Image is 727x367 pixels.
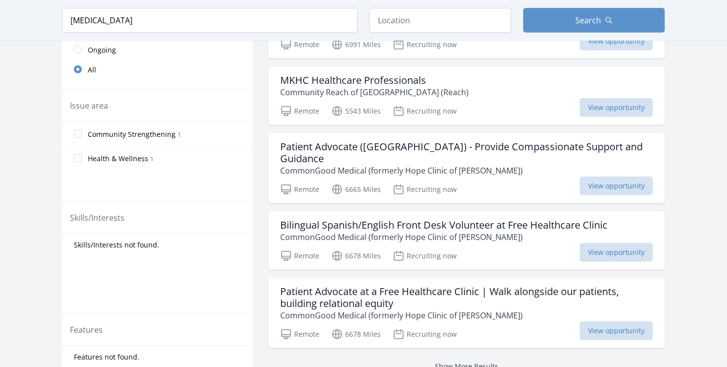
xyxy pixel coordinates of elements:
p: Remote [280,39,319,51]
p: CommonGood Medical (formerly Hope Clinic of [PERSON_NAME]) [280,165,653,177]
h3: Patient Advocate ([GEOGRAPHIC_DATA]) - Provide Compassionate Support and Guidance [280,141,653,165]
legend: Features [70,324,103,336]
p: Recruiting now [393,250,457,262]
input: Keyword [62,8,358,33]
p: 6678 Miles [331,250,381,262]
h3: Bilingual Spanish/English Front Desk Volunteer at Free Healthcare Clinic [280,219,607,231]
p: CommonGood Medical (formerly Hope Clinic of [PERSON_NAME]) [280,309,653,321]
legend: Issue area [70,100,108,112]
p: Recruiting now [393,328,457,340]
a: All [62,60,252,79]
span: Skills/Interests not found. [74,240,159,250]
h3: MKHC Healthcare Professionals [280,74,469,86]
input: Health & Wellness 1 [74,154,82,162]
span: Features not found. [74,352,139,362]
span: View opportunity [580,98,653,117]
p: Remote [280,105,319,117]
p: 5543 Miles [331,105,381,117]
p: Community Reach of [GEOGRAPHIC_DATA] (Reach) [280,86,469,98]
span: Search [575,14,601,26]
p: 6665 Miles [331,183,381,195]
input: Community Strengthening 1 [74,130,82,138]
span: Community Strengthening [88,129,176,139]
span: 1 [150,155,154,163]
span: View opportunity [580,32,653,51]
a: Bilingual Spanish/English Front Desk Volunteer at Free Healthcare Clinic CommonGood Medical (form... [268,211,665,270]
p: Recruiting now [393,39,457,51]
span: View opportunity [580,177,653,195]
input: Location [369,8,511,33]
p: Recruiting now [393,105,457,117]
a: Patient Advocate ([GEOGRAPHIC_DATA]) - Provide Compassionate Support and Guidance CommonGood Medi... [268,133,665,203]
p: 6991 Miles [331,39,381,51]
p: Remote [280,250,319,262]
span: All [88,65,96,75]
span: Health & Wellness [88,154,148,164]
p: Remote [280,183,319,195]
h3: Patient Advocate at a Free Healthcare Clinic | Walk alongside our patients, building relational e... [280,286,653,309]
a: Patient Advocate at a Free Healthcare Clinic | Walk alongside our patients, building relational e... [268,278,665,348]
p: CommonGood Medical (formerly Hope Clinic of [PERSON_NAME]) [280,231,607,243]
p: Remote [280,328,319,340]
span: 1 [178,130,181,139]
span: View opportunity [580,321,653,340]
span: View opportunity [580,243,653,262]
a: Ongoing [62,40,252,60]
legend: Skills/Interests [70,212,124,224]
p: 6678 Miles [331,328,381,340]
p: Recruiting now [393,183,457,195]
button: Search [523,8,665,33]
span: Ongoing [88,45,116,55]
a: MKHC Healthcare Professionals Community Reach of [GEOGRAPHIC_DATA] (Reach) Remote 5543 Miles Recr... [268,66,665,125]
